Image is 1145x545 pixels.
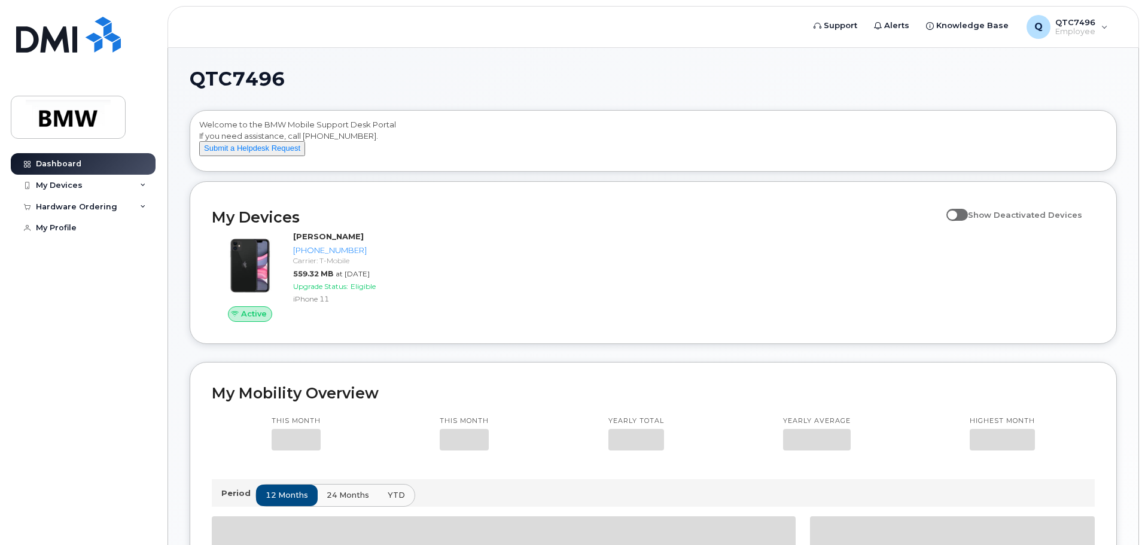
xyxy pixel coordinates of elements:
p: Highest month [970,416,1035,426]
a: Submit a Helpdesk Request [199,143,305,153]
p: Period [221,488,255,499]
span: at [DATE] [336,269,370,278]
h2: My Devices [212,208,940,226]
span: QTC7496 [190,70,285,88]
img: iPhone_11.jpg [221,237,279,294]
p: Yearly total [608,416,664,426]
p: This month [440,416,489,426]
span: YTD [388,489,405,501]
span: 24 months [327,489,369,501]
span: Active [241,308,267,319]
input: Show Deactivated Devices [946,203,956,213]
div: Welcome to the BMW Mobile Support Desk Portal If you need assistance, call [PHONE_NUMBER]. [199,119,1107,167]
div: [PHONE_NUMBER] [293,245,417,256]
span: 559.32 MB [293,269,333,278]
span: Show Deactivated Devices [968,210,1082,220]
span: Upgrade Status: [293,282,348,291]
div: Carrier: T-Mobile [293,255,417,266]
div: iPhone 11 [293,294,417,304]
button: Submit a Helpdesk Request [199,141,305,156]
strong: [PERSON_NAME] [293,232,364,241]
a: Active[PERSON_NAME][PHONE_NUMBER]Carrier: T-Mobile559.32 MBat [DATE]Upgrade Status:EligibleiPhone 11 [212,231,422,322]
span: Eligible [351,282,376,291]
h2: My Mobility Overview [212,384,1095,402]
p: This month [272,416,321,426]
p: Yearly average [783,416,851,426]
